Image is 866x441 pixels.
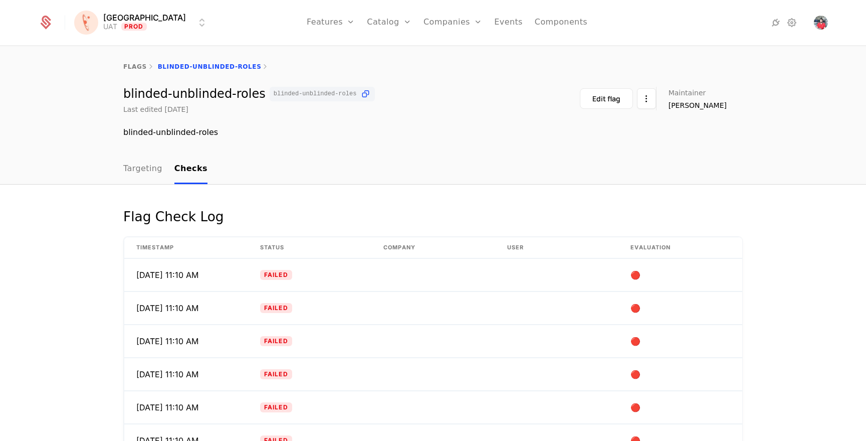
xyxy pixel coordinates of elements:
[123,155,207,184] ul: Choose Sub Page
[136,269,198,281] span: [DATE] 11:10 AM
[74,11,98,35] img: Florence
[770,17,782,29] a: Integrations
[637,88,656,109] button: Select action
[618,237,742,258] th: Evaluation
[121,23,147,31] span: Prod
[123,155,743,184] nav: Main
[123,155,162,184] a: Targeting
[103,14,186,22] span: [GEOGRAPHIC_DATA]
[630,401,642,413] span: 🔴
[248,237,372,258] th: Status
[123,209,224,225] div: Flag Check Log
[123,104,188,114] div: Last edited [DATE]
[123,87,375,101] div: blinded-unblinded-roles
[136,335,198,347] span: [DATE] 11:10 AM
[814,16,828,30] button: Open user button
[136,302,198,314] span: [DATE] 11:10 AM
[592,94,620,104] div: Edit flag
[136,401,198,413] span: [DATE] 11:10 AM
[260,270,292,280] span: Failed
[260,336,292,346] span: Failed
[123,63,147,70] a: flags
[786,17,798,29] a: Settings
[260,402,292,412] span: Failed
[669,89,706,96] span: Maintainer
[814,16,828,30] img: Strahinja Racic
[274,91,357,97] span: blinded-unblinded-roles
[174,155,207,184] a: Checks
[630,269,642,281] span: 🔴
[495,237,619,258] th: User
[580,88,633,109] button: Edit flag
[630,335,642,347] span: 🔴
[123,126,743,138] div: blinded-unblinded-roles
[77,12,208,34] button: Select environment
[371,237,495,258] th: Company
[630,368,642,380] span: 🔴
[103,22,117,32] div: UAT
[669,100,727,110] span: [PERSON_NAME]
[136,368,198,380] span: [DATE] 11:10 AM
[124,237,248,258] th: Timestamp
[260,303,292,313] span: Failed
[630,302,642,314] span: 🔴
[260,369,292,379] span: Failed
